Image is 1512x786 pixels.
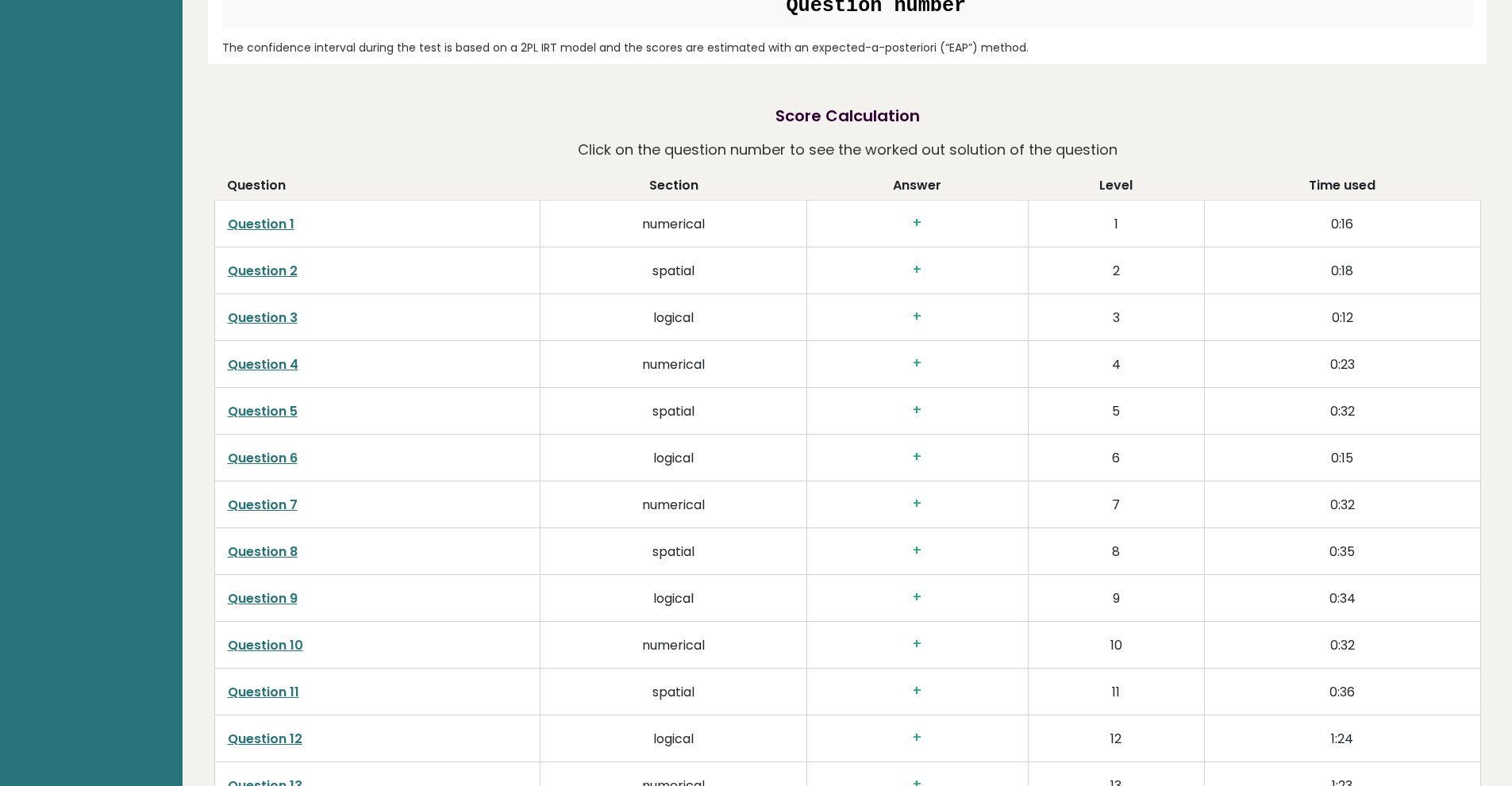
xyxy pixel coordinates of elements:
[1204,435,1480,481] td: 0:15
[1028,176,1204,201] th: Level
[1204,201,1480,247] td: 0:16
[1204,528,1480,575] td: 0:35
[541,176,807,201] th: Section
[228,543,298,561] a: Question 8
[541,341,807,388] td: numerical
[820,589,1015,606] h3: +
[1028,528,1204,575] td: 8
[820,496,1015,512] h3: +
[541,622,807,669] td: numerical
[1028,294,1204,341] td: 3
[228,683,299,701] a: Question 11
[541,294,807,341] td: logical
[222,40,1473,56] div: The confidence interval during the test is based on a 2PL IRT model and the scores are estimated ...
[214,176,541,201] th: Question
[1028,481,1204,528] td: 7
[820,262,1015,278] h3: +
[541,528,807,575] td: spatial
[541,435,807,481] td: logical
[228,402,298,420] a: Question 5
[541,669,807,715] td: spatial
[541,481,807,528] td: numerical
[1204,341,1480,388] td: 0:23
[578,136,1118,164] p: Click on the question number to see the worked out solution of the question
[1028,715,1204,762] td: 12
[820,683,1015,700] h3: +
[228,589,298,608] a: Question 9
[1028,622,1204,669] td: 10
[820,449,1015,466] h3: +
[775,104,920,128] h2: Score Calculation
[1204,575,1480,622] td: 0:34
[541,247,807,294] td: spatial
[228,355,298,374] a: Question 4
[228,636,303,654] a: Question 10
[541,388,807,435] td: spatial
[228,215,294,233] a: Question 1
[541,201,807,247] td: numerical
[1204,388,1480,435] td: 0:32
[1204,481,1480,528] td: 0:32
[1028,247,1204,294] td: 2
[820,730,1015,746] h3: +
[228,449,298,467] a: Question 6
[1204,715,1480,762] td: 1:24
[807,176,1029,201] th: Answer
[1204,176,1480,201] th: Time used
[1028,201,1204,247] td: 1
[228,309,298,327] a: Question 3
[1204,622,1480,669] td: 0:32
[1204,669,1480,715] td: 0:36
[1204,294,1480,341] td: 0:12
[1028,341,1204,388] td: 4
[1028,388,1204,435] td: 5
[820,355,1015,372] h3: +
[228,496,298,514] a: Question 7
[820,402,1015,419] h3: +
[820,215,1015,232] h3: +
[1204,247,1480,294] td: 0:18
[820,636,1015,653] h3: +
[228,730,302,748] a: Question 12
[541,715,807,762] td: logical
[820,543,1015,559] h3: +
[820,309,1015,325] h3: +
[541,575,807,622] td: logical
[1028,435,1204,481] td: 6
[1028,669,1204,715] td: 11
[1028,575,1204,622] td: 9
[228,262,298,280] a: Question 2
